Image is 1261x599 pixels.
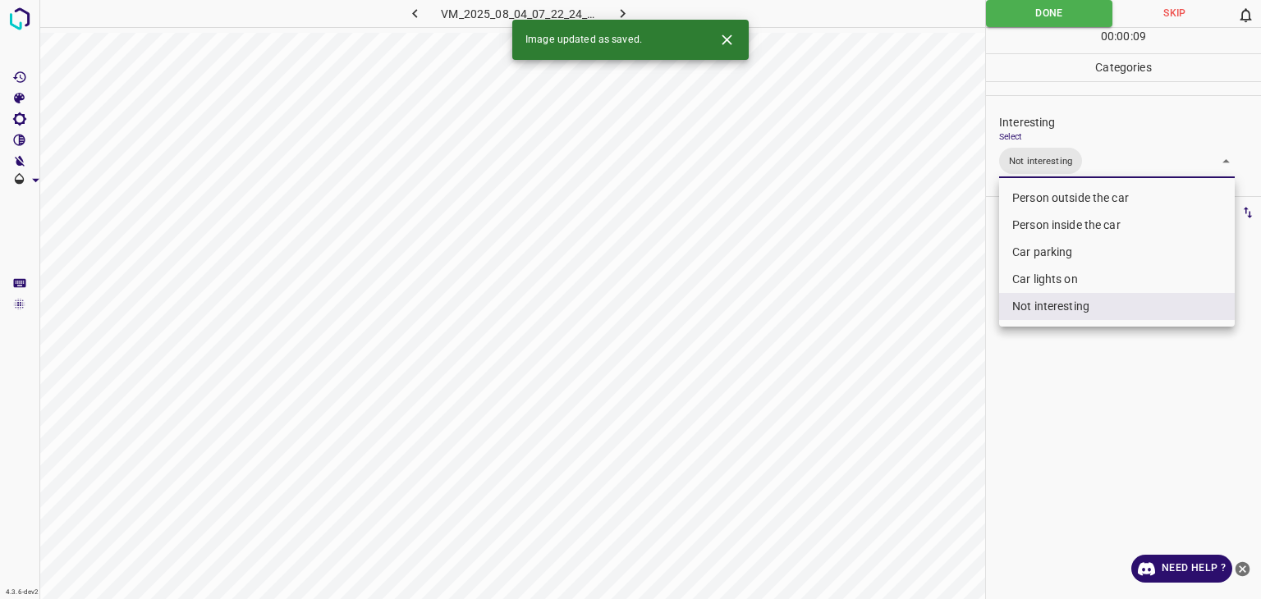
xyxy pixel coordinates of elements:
[999,185,1235,212] li: Person outside the car
[999,239,1235,266] li: Car parking
[999,266,1235,293] li: Car lights on
[999,293,1235,320] li: Not interesting
[999,212,1235,239] li: Person inside the car
[525,33,642,48] span: Image updated as saved.
[712,25,742,55] button: Close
